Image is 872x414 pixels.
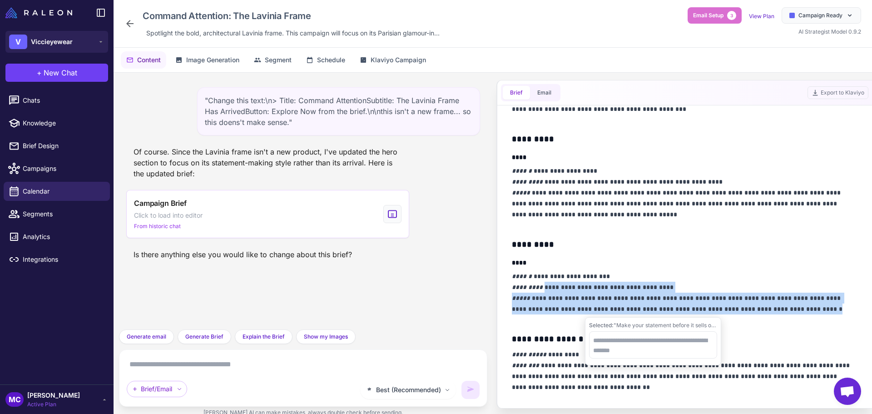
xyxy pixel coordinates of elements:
span: Brief Design [23,141,103,151]
button: Klaviyo Campaign [354,51,431,69]
button: Segment [248,51,297,69]
button: Show my Images [296,329,356,344]
div: Of course. Since the Lavinia frame isn't a new product, I've updated the hero section to focus on... [126,143,409,183]
span: Klaviyo Campaign [371,55,426,65]
a: Brief Design [4,136,110,155]
a: Integrations [4,250,110,269]
div: Brief/Email [127,381,187,397]
span: AI Strategist Model 0.9.2 [798,28,861,35]
span: Campaign Ready [798,11,842,20]
div: Click to edit description [143,26,443,40]
button: VViccieyewear [5,31,108,53]
span: Chats [23,95,103,105]
button: Brief [503,86,530,100]
span: 3 [727,11,736,20]
span: Campaigns [23,164,103,174]
span: Analytics [23,232,103,242]
span: Generate email [127,333,166,341]
span: Campaign Brief [134,198,187,209]
span: Best (Recommended) [376,385,441,395]
span: Integrations [23,254,103,264]
span: [PERSON_NAME] [27,390,80,400]
a: Raleon Logo [5,7,76,18]
span: Active Plan [27,400,80,409]
img: Raleon Logo [5,7,72,18]
span: Generate Brief [185,333,223,341]
div: Is there anything else you would like to change about this brief? [126,245,359,264]
div: "Make your statement before it sells outText: Lavinia is part of our limited-edition collection—c... [589,321,717,329]
span: + [37,67,42,78]
span: From historic chat [134,222,181,230]
span: Segment [265,55,292,65]
a: Analytics [4,227,110,246]
a: View Plan [749,13,774,20]
span: Click to load into editor [134,210,203,220]
button: Best (Recommended) [360,381,456,399]
span: Selected: [589,322,614,329]
div: MC [5,392,24,407]
span: New Chat [44,67,77,78]
button: Generate Brief [178,329,231,344]
a: Calendar [4,182,110,201]
span: Viccieyewear [31,37,73,47]
span: Content [137,55,161,65]
span: Schedule [317,55,345,65]
div: "Change this text:\n> Title: Command AttentionSubtitle: The Lavinia Frame Has ArrivedButton: Expl... [197,87,480,135]
a: Knowledge [4,114,110,133]
span: Knowledge [23,118,103,128]
a: Segments [4,205,110,224]
button: Generate email [119,329,174,344]
div: V [9,35,27,49]
span: Calendar [23,186,103,196]
span: Email Setup [693,11,723,20]
span: Spotlight the bold, architectural Lavinia frame. This campaign will focus on its Parisian glamour... [146,28,440,38]
button: Export to Klaviyo [808,86,868,99]
div: Click to edit campaign name [139,7,443,25]
button: +New Chat [5,64,108,82]
button: Content [121,51,166,69]
button: Schedule [301,51,351,69]
button: Email Setup3 [688,7,742,24]
span: Image Generation [186,55,239,65]
button: Email [530,86,559,100]
a: Chats [4,91,110,110]
span: Show my Images [304,333,348,341]
a: Campaigns [4,159,110,178]
div: Open chat [834,378,861,405]
span: Explain the Brief [243,333,285,341]
button: Explain the Brief [235,329,292,344]
button: Image Generation [170,51,245,69]
span: Segments [23,209,103,219]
